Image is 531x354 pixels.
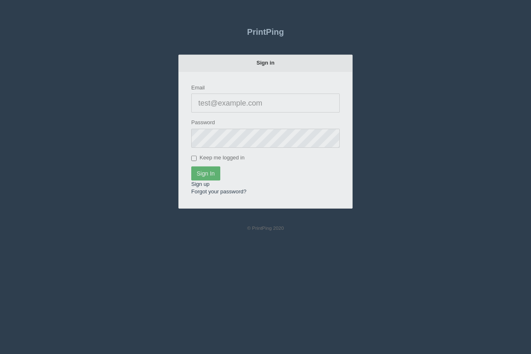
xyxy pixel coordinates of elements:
input: Keep me logged in [191,155,197,160]
label: Email [191,83,205,91]
a: PrintPing [178,21,353,41]
small: © PrintPing 2020 [247,225,284,231]
input: test@example.com [191,93,340,112]
input: Sign In [191,166,220,180]
label: Password [191,118,215,126]
a: Forgot your password? [191,188,246,194]
strong: Sign in [256,59,274,65]
label: Keep me logged in [191,153,244,161]
a: Sign up [191,180,209,186]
